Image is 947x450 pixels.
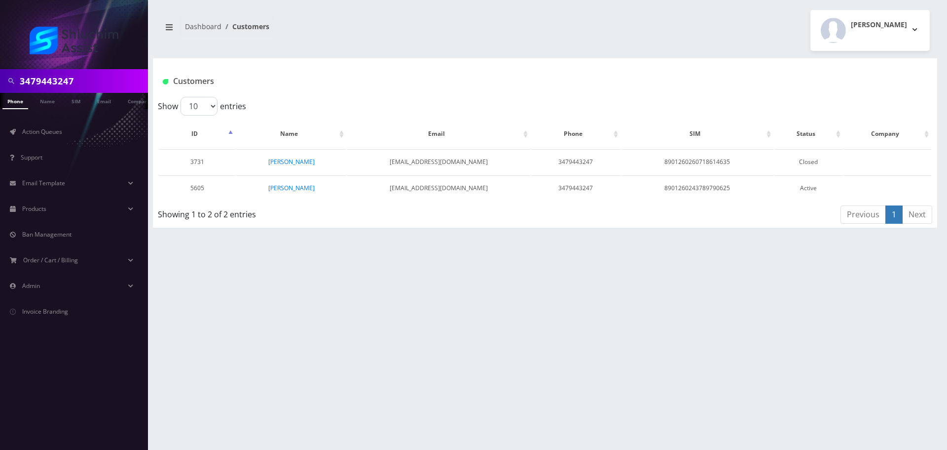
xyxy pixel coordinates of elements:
[531,149,620,174] td: 3479443247
[22,282,40,290] span: Admin
[22,230,72,239] span: Ban Management
[20,72,146,90] input: Search in Company
[30,27,118,54] img: Shluchim Assist
[159,149,235,174] td: 3731
[774,175,843,201] td: Active
[844,120,931,148] th: Company: activate to sort column ascending
[181,97,218,116] select: Showentries
[163,77,798,86] h1: Customers
[158,205,473,220] div: Showing 1 to 2 of 2 entries
[67,93,85,108] a: SIM
[621,175,773,201] td: 8901260243789790625
[621,120,773,148] th: SIM: activate to sort column ascending
[22,179,65,187] span: Email Template
[2,93,28,109] a: Phone
[851,21,907,29] h2: [PERSON_NAME]
[92,93,116,108] a: Email
[347,120,530,148] th: Email: activate to sort column ascending
[621,149,773,174] td: 8901260260718614635
[347,175,530,201] td: [EMAIL_ADDRESS][DOMAIN_NAME]
[268,184,315,192] a: [PERSON_NAME]
[123,93,156,108] a: Company
[35,93,60,108] a: Name
[22,205,46,213] span: Products
[21,153,42,162] span: Support
[159,175,235,201] td: 5605
[840,205,886,224] a: Previous
[159,120,235,148] th: ID: activate to sort column descending
[23,256,78,264] span: Order / Cart / Billing
[902,205,932,224] a: Next
[158,97,246,116] label: Show entries
[531,120,620,148] th: Phone: activate to sort column ascending
[531,175,620,201] td: 3479443247
[185,22,221,31] a: Dashboard
[22,307,68,316] span: Invoice Branding
[268,158,315,166] a: [PERSON_NAME]
[774,120,843,148] th: Status: activate to sort column ascending
[221,21,269,32] li: Customers
[774,149,843,174] td: Closed
[885,205,903,224] a: 1
[160,16,538,44] nav: breadcrumb
[22,127,62,136] span: Action Queues
[236,120,346,148] th: Name: activate to sort column ascending
[810,10,930,51] button: [PERSON_NAME]
[347,149,530,174] td: [EMAIL_ADDRESS][DOMAIN_NAME]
